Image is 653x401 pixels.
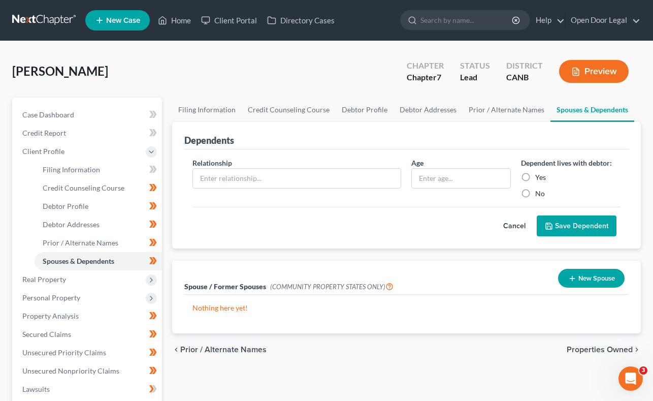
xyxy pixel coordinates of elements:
div: Status [460,60,490,72]
a: Help [531,11,565,29]
button: chevron_left Prior / Alternate Names [172,346,267,354]
a: Home [153,11,196,29]
a: Client Portal [196,11,262,29]
a: Debtor Addresses [394,98,463,122]
div: Lead [460,72,490,83]
label: Dependent lives with debtor: [521,158,612,168]
div: Chapter [407,72,444,83]
button: Properties Owned chevron_right [567,346,641,354]
label: Yes [535,172,546,182]
a: Property Analysis [14,307,162,325]
input: Search by name... [420,11,513,29]
a: Open Door Legal [566,11,640,29]
span: Secured Claims [22,330,71,338]
span: Relationship [192,159,232,167]
span: [PERSON_NAME] [12,64,108,78]
span: Spouses & Dependents [43,257,114,265]
i: chevron_right [633,346,641,354]
span: Unsecured Priority Claims [22,348,106,357]
span: Property Analysis [22,312,79,320]
button: New Spouse [558,269,625,288]
span: Debtor Addresses [43,220,100,229]
div: Chapter [407,60,444,72]
span: (COMMUNITY PROPERTY STATES ONLY) [270,283,394,291]
label: Age [411,158,423,168]
div: Dependents [184,134,234,146]
span: Properties Owned [567,346,633,354]
span: 3 [639,366,647,375]
a: Debtor Profile [336,98,394,122]
a: Secured Claims [14,325,162,344]
span: Client Profile [22,147,64,156]
span: Credit Counseling Course [43,183,124,192]
span: 7 [437,72,441,82]
a: Directory Cases [262,11,340,29]
a: Prior / Alternate Names [35,234,162,252]
div: District [506,60,543,72]
span: Prior / Alternate Names [180,346,267,354]
span: Prior / Alternate Names [43,238,118,247]
a: Debtor Profile [35,197,162,215]
span: Spouse / Former Spouses [184,282,266,291]
a: Filing Information [172,98,242,122]
span: Filing Information [43,165,100,174]
span: Real Property [22,275,66,284]
span: Debtor Profile [43,202,88,210]
a: Prior / Alternate Names [463,98,550,122]
a: Spouses & Dependents [550,98,634,122]
span: New Case [106,17,140,24]
span: Personal Property [22,293,80,302]
button: Save Dependent [537,215,616,237]
a: Unsecured Priority Claims [14,344,162,362]
a: Spouses & Dependents [35,252,162,270]
button: Preview [559,60,629,83]
input: Enter relationship... [193,169,401,188]
a: Debtor Addresses [35,215,162,234]
span: Case Dashboard [22,110,74,119]
iframe: Intercom live chat [618,366,643,391]
span: Lawsuits [22,385,50,393]
span: Credit Report [22,129,66,137]
a: Credit Counseling Course [242,98,336,122]
div: CANB [506,72,543,83]
i: chevron_left [172,346,180,354]
a: Filing Information [35,161,162,179]
label: No [535,189,545,199]
a: Case Dashboard [14,106,162,124]
a: Unsecured Nonpriority Claims [14,362,162,380]
a: Lawsuits [14,380,162,398]
a: Credit Report [14,124,162,142]
span: Unsecured Nonpriority Claims [22,366,119,375]
input: Enter age... [412,169,510,188]
button: Cancel [492,216,537,236]
p: Nothing here yet! [192,303,621,313]
a: Credit Counseling Course [35,179,162,197]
